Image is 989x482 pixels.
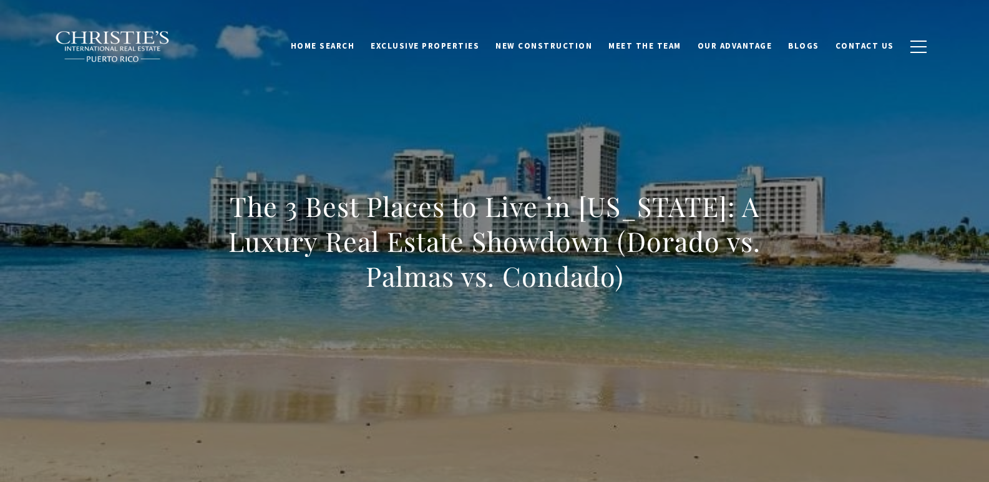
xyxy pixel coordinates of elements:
[788,41,819,51] span: Blogs
[495,41,592,51] span: New Construction
[487,34,600,58] a: New Construction
[780,34,827,58] a: Blogs
[283,34,363,58] a: Home Search
[698,41,772,51] span: Our Advantage
[836,41,894,51] span: Contact Us
[689,34,781,58] a: Our Advantage
[55,31,171,63] img: Christie's International Real Estate black text logo
[600,34,689,58] a: Meet the Team
[220,189,770,294] h1: The 3 Best Places to Live in [US_STATE]: A Luxury Real Estate Showdown (Dorado vs. Palmas vs. Con...
[363,34,487,58] a: Exclusive Properties
[371,41,479,51] span: Exclusive Properties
